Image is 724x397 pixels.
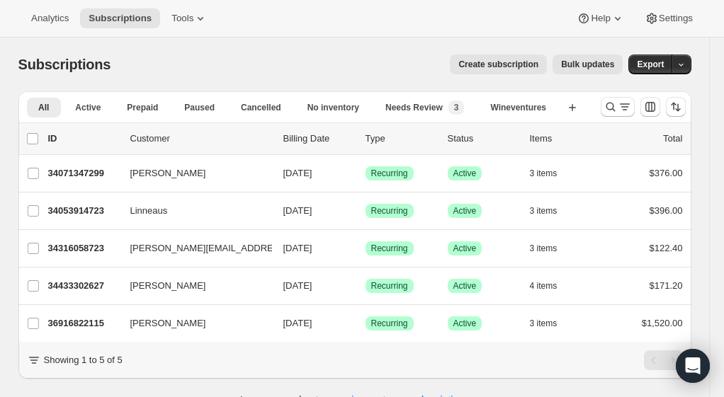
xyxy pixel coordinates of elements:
[371,205,408,217] span: Recurring
[48,313,683,333] div: 36916822115[PERSON_NAME][DATE]SuccessRecurringSuccessActive3 items$1,520.00
[530,313,573,333] button: 3 items
[650,243,683,253] span: $122.40
[283,280,312,291] span: [DATE]
[130,166,206,180] span: [PERSON_NAME]
[130,316,206,330] span: [PERSON_NAME]
[283,205,312,216] span: [DATE]
[650,168,683,178] span: $376.00
[130,132,272,146] p: Customer
[80,8,160,28] button: Subscriptions
[307,102,359,113] span: No inventory
[48,241,119,255] p: 34316058723
[48,132,119,146] p: ID
[75,102,101,113] span: Active
[366,132,436,146] div: Type
[122,200,264,222] button: Linneaus
[48,279,119,293] p: 34433302627
[530,280,558,292] span: 4 items
[371,243,408,254] span: Recurring
[130,241,362,255] span: [PERSON_NAME][EMAIL_ADDRESS][DOMAIN_NAME]
[636,8,701,28] button: Settings
[48,204,119,218] p: 34053914723
[23,8,77,28] button: Analytics
[31,13,69,24] span: Analytics
[591,13,610,24] span: Help
[642,318,683,328] span: $1,520.00
[601,97,635,117] button: Search and filter results
[663,132,682,146] p: Total
[458,59,538,70] span: Create subscription
[530,318,558,329] span: 3 items
[666,97,686,117] button: Sort the results
[659,13,693,24] span: Settings
[530,168,558,179] span: 3 items
[553,54,623,74] button: Bulk updates
[283,168,312,178] span: [DATE]
[171,13,193,24] span: Tools
[530,243,558,254] span: 3 items
[650,205,683,216] span: $396.00
[490,102,546,113] span: Wineventures
[283,318,312,328] span: [DATE]
[38,102,49,113] span: All
[637,59,664,70] span: Export
[122,312,264,335] button: [PERSON_NAME]
[18,57,111,72] span: Subscriptions
[385,102,443,113] span: Needs Review
[371,168,408,179] span: Recurring
[48,201,683,221] div: 34053914723Linneaus[DATE]SuccessRecurringSuccessActive3 items$396.00
[122,275,264,297] button: [PERSON_NAME]
[568,8,633,28] button: Help
[48,163,683,183] div: 34071347299[PERSON_NAME][DATE]SuccessRecurringSuccessActive3 items$376.00
[676,349,710,383] div: Open Intercom Messenger
[122,162,264,185] button: [PERSON_NAME]
[48,276,683,296] div: 34433302627[PERSON_NAME][DATE]SuccessRecurringSuccessActive4 items$171.20
[628,54,672,74] button: Export
[48,166,119,180] p: 34071347299
[127,102,158,113] span: Prepaid
[163,8,216,28] button: Tools
[184,102,215,113] span: Paused
[453,168,477,179] span: Active
[48,132,683,146] div: IDCustomerBilling DateTypeStatusItemsTotal
[453,280,477,292] span: Active
[453,243,477,254] span: Active
[530,276,573,296] button: 4 items
[530,205,558,217] span: 3 items
[454,102,459,113] span: 3
[371,280,408,292] span: Recurring
[561,59,614,70] span: Bulk updates
[530,132,601,146] div: Items
[44,353,123,367] p: Showing 1 to 5 of 5
[650,280,683,291] span: $171.20
[640,97,660,117] button: Customize table column order and visibility
[27,120,101,135] button: More views
[453,318,477,329] span: Active
[241,102,281,113] span: Cancelled
[122,237,264,260] button: [PERSON_NAME][EMAIL_ADDRESS][DOMAIN_NAME]
[530,238,573,258] button: 3 items
[283,243,312,253] span: [DATE]
[48,238,683,258] div: 34316058723[PERSON_NAME][EMAIL_ADDRESS][DOMAIN_NAME][DATE]SuccessRecurringSuccessActive3 items$12...
[130,204,168,218] span: Linneaus
[561,98,584,117] button: Create new view
[450,54,547,74] button: Create subscription
[453,205,477,217] span: Active
[448,132,519,146] p: Status
[644,350,683,370] nav: Pagination
[530,163,573,183] button: 3 items
[283,132,354,146] p: Billing Date
[530,201,573,221] button: 3 items
[89,13,152,24] span: Subscriptions
[130,279,206,293] span: [PERSON_NAME]
[371,318,408,329] span: Recurring
[48,316,119,330] p: 36916822115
